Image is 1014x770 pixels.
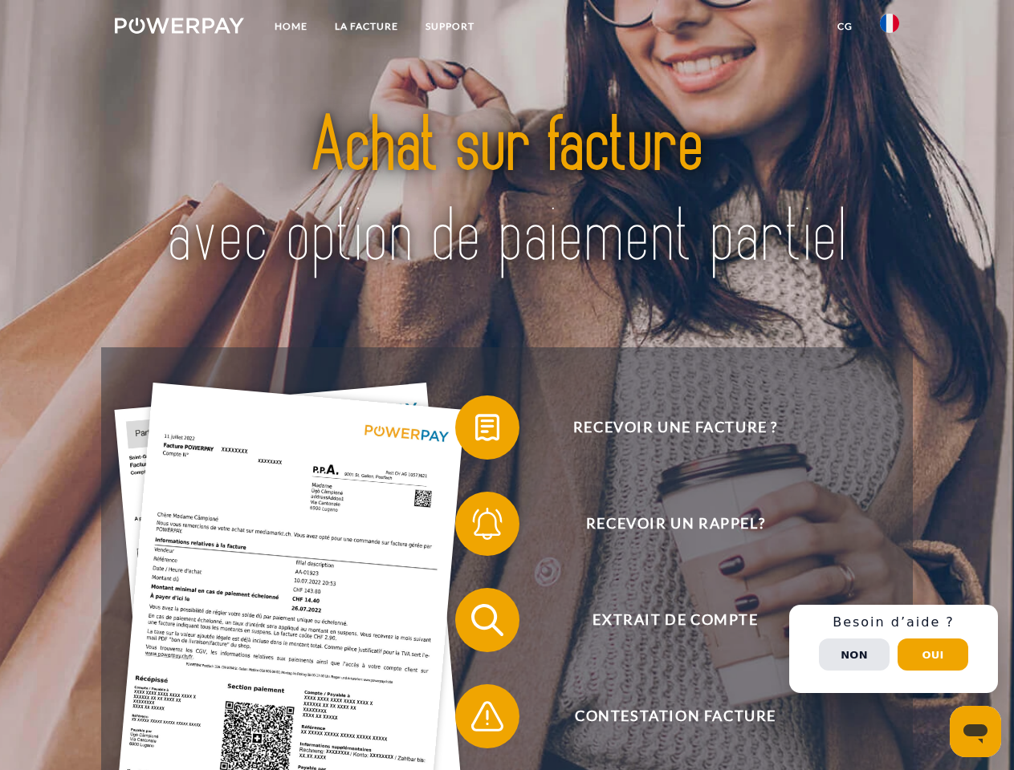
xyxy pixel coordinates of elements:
img: qb_bell.svg [467,504,507,544]
img: fr [880,14,899,33]
button: Contestation Facture [455,684,873,748]
button: Oui [898,638,968,671]
button: Non [819,638,890,671]
img: qb_bill.svg [467,407,507,448]
button: Recevoir un rappel? [455,492,873,556]
button: Extrait de compte [455,588,873,652]
span: Extrait de compte [478,588,872,652]
span: Recevoir une facture ? [478,395,872,460]
img: qb_search.svg [467,600,507,640]
a: Support [412,12,488,41]
a: Home [261,12,321,41]
a: CG [824,12,866,41]
img: title-powerpay_fr.svg [153,77,861,307]
iframe: Bouton de lancement de la fenêtre de messagerie [950,706,1001,757]
img: qb_warning.svg [467,696,507,736]
button: Recevoir une facture ? [455,395,873,460]
img: logo-powerpay-white.svg [115,18,244,34]
div: Schnellhilfe [789,605,998,693]
span: Recevoir un rappel? [478,492,872,556]
a: LA FACTURE [321,12,412,41]
span: Contestation Facture [478,684,872,748]
h3: Besoin d’aide ? [799,614,988,630]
